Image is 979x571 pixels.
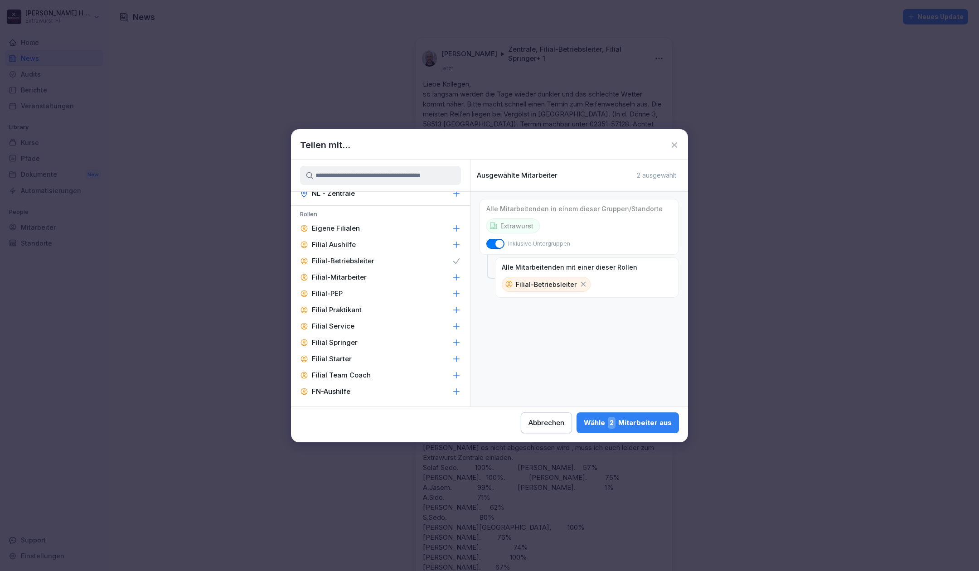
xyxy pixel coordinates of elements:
p: Alle Mitarbeitenden in einem dieser Gruppen/Standorte [486,205,663,213]
h1: Teilen mit... [300,138,350,152]
p: Alle Mitarbeitenden mit einer dieser Rollen [502,263,637,271]
p: Filial Starter [312,354,352,363]
p: Ausgewählte Mitarbeiter [477,171,557,179]
p: Filial-PEP [312,289,343,298]
button: Wähle2Mitarbeiter aus [577,412,679,433]
p: Inklusive Untergruppen [508,240,570,248]
div: Wähle Mitarbeiter aus [584,417,672,429]
p: Rollen [291,210,470,220]
p: Filial Aushilfe [312,240,356,249]
p: Filial-Betriebsleiter [516,280,577,289]
p: Filial Team Coach [312,371,371,380]
p: 2 ausgewählt [637,171,676,179]
p: Filial Praktikant [312,305,362,315]
p: NL - Zentrale [312,189,355,198]
span: 2 [608,417,616,429]
p: Filial Springer [312,338,358,347]
p: Filial-Betriebsleiter [312,256,374,266]
p: Eigene Filialen [312,224,360,233]
div: Abbrechen [528,418,564,428]
p: FN-Aushilfe [312,387,350,396]
p: Extrawurst [500,221,533,231]
p: Filial Service [312,322,354,331]
p: Filial-Mitarbeiter [312,273,367,282]
button: Abbrechen [521,412,572,433]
